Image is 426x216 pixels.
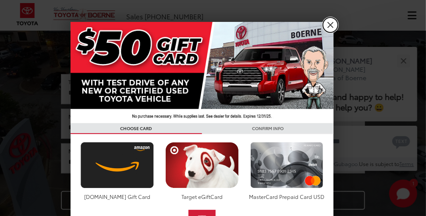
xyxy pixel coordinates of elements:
[78,142,156,188] img: amazoncard.png
[202,123,334,134] h3: CONFIRM INFO
[248,142,326,188] img: mastercard.png
[163,193,241,200] div: Target eGiftCard
[248,193,326,200] div: MasterCard Prepaid Card USD
[71,123,202,134] h3: CHOOSE CARD
[78,193,156,200] div: [DOMAIN_NAME] Gift Card
[163,142,241,188] img: targetcard.png
[71,22,334,123] img: 42635_top_851395.jpg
